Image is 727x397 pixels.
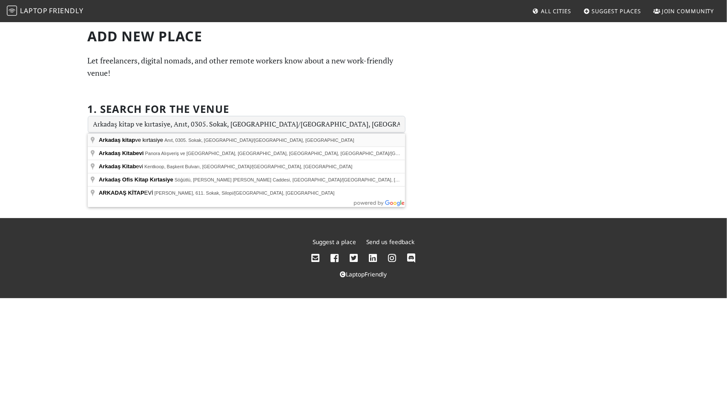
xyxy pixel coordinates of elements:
[99,137,135,143] span: Arkadaş kitap
[88,28,405,44] h1: Add new Place
[164,138,354,143] span: Anıt, 0305. Sokak, [GEOGRAPHIC_DATA]/[GEOGRAPHIC_DATA], [GEOGRAPHIC_DATA]
[155,190,335,196] span: [PERSON_NAME], 611. Sokak, Silopi/[GEOGRAPHIC_DATA], [GEOGRAPHIC_DATA]
[99,190,144,196] span: ARKADAŞ KİTAP
[99,163,136,170] span: Arkadaş Kitab
[99,163,144,170] span: evi
[175,177,443,182] span: Söğütlü, [PERSON_NAME] [PERSON_NAME] Caddesi, [GEOGRAPHIC_DATA]/[GEOGRAPHIC_DATA], [GEOGRAPHIC_DATA]
[99,150,144,156] span: Arkadaş Kitabevi
[340,270,387,278] a: LaptopFriendly
[144,164,352,169] span: Kentkoop, Başkent Bulvarı, [GEOGRAPHIC_DATA]/[GEOGRAPHIC_DATA], [GEOGRAPHIC_DATA]
[529,3,575,19] a: All Cities
[49,6,83,15] span: Friendly
[650,3,718,19] a: Join Community
[99,176,173,183] span: Arkadaş Ofis Kitap Kırtasiye
[99,190,155,196] span: EVİ
[145,151,491,156] span: Panora Alışveriş ve [GEOGRAPHIC_DATA], [GEOGRAPHIC_DATA], [GEOGRAPHIC_DATA], [GEOGRAPHIC_DATA]/[G...
[580,3,645,19] a: Suggest Places
[7,6,17,16] img: LaptopFriendly
[592,7,641,15] span: Suggest Places
[366,238,414,246] a: Send us feedback
[99,137,164,143] span: ve kırtasiye
[20,6,48,15] span: Laptop
[313,238,356,246] a: Suggest a place
[662,7,714,15] span: Join Community
[88,55,405,79] p: Let freelancers, digital nomads, and other remote workers know about a new work-friendly venue!
[541,7,571,15] span: All Cities
[7,4,83,19] a: LaptopFriendly LaptopFriendly
[88,103,230,115] h2: 1. Search for the venue
[88,116,405,133] input: Enter a location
